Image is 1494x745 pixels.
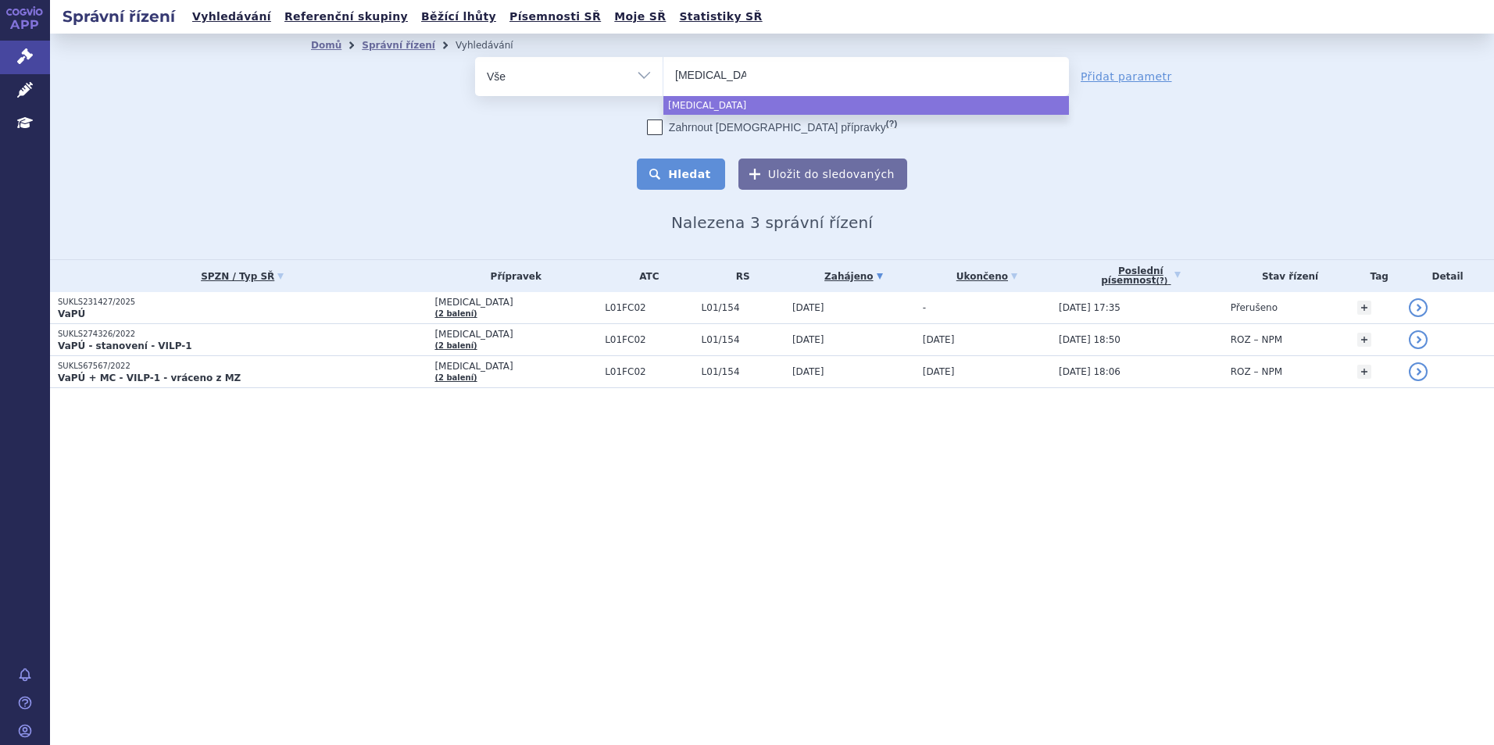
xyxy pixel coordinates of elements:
a: Správní řízení [362,40,435,51]
span: [DATE] [923,334,955,345]
span: ROZ – NPM [1231,366,1282,377]
a: (2 balení) [434,309,477,318]
a: Písemnosti SŘ [505,6,606,27]
a: detail [1409,330,1428,349]
a: Domů [311,40,341,51]
li: [MEDICAL_DATA] [663,96,1069,115]
span: L01/154 [702,366,785,377]
th: Tag [1349,260,1401,292]
th: RS [694,260,785,292]
span: [MEDICAL_DATA] [434,361,597,372]
a: Statistiky SŘ [674,6,767,27]
span: [MEDICAL_DATA] [434,297,597,308]
span: L01FC02 [605,302,693,313]
a: Běžící lhůty [416,6,501,27]
a: + [1357,365,1371,379]
span: [DATE] 17:35 [1059,302,1120,313]
span: [DATE] 18:50 [1059,334,1120,345]
span: L01FC02 [605,366,693,377]
span: [DATE] [923,366,955,377]
th: Stav řízení [1223,260,1350,292]
span: Nalezena 3 správní řízení [671,213,873,232]
a: SPZN / Typ SŘ [58,266,427,287]
a: detail [1409,362,1428,381]
abbr: (?) [1156,276,1167,286]
strong: VaPÚ + MC - VILP-1 - vráceno z MZ [58,372,241,383]
p: SUKLS67567/2022 [58,361,427,372]
span: L01/154 [702,302,785,313]
button: Hledat [637,159,725,190]
a: Moje SŘ [609,6,670,27]
label: Zahrnout [DEMOGRAPHIC_DATA] přípravky [647,119,897,135]
button: Uložit do sledovaných [738,159,907,190]
h2: Správní řízení [50,5,188,27]
a: Referenční skupiny [280,6,413,27]
th: Přípravek [427,260,597,292]
span: [DATE] [792,366,824,377]
p: SUKLS274326/2022 [58,329,427,340]
abbr: (?) [886,119,897,129]
span: L01FC02 [605,334,693,345]
a: + [1357,301,1371,315]
span: Přerušeno [1231,302,1278,313]
a: Ukončeno [923,266,1051,287]
a: detail [1409,298,1428,317]
span: ROZ – NPM [1231,334,1282,345]
p: SUKLS231427/2025 [58,297,427,308]
strong: VaPÚ [58,308,85,319]
th: ATC [597,260,693,292]
li: Vyhledávání [456,34,534,57]
th: Detail [1401,260,1494,292]
span: [MEDICAL_DATA] [434,329,597,340]
span: [DATE] [792,302,824,313]
span: [DATE] [792,334,824,345]
strong: VaPÚ - stanovení - VILP-1 [58,340,192,351]
a: (2 balení) [434,341,477,350]
a: Přidat parametr [1081,69,1172,84]
span: L01/154 [702,334,785,345]
a: Vyhledávání [188,6,276,27]
span: [DATE] 18:06 [1059,366,1120,377]
a: (2 balení) [434,373,477,382]
a: Poslednípísemnost(?) [1059,260,1223,292]
a: Zahájeno [792,266,915,287]
span: - [923,302,926,313]
a: + [1357,333,1371,347]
